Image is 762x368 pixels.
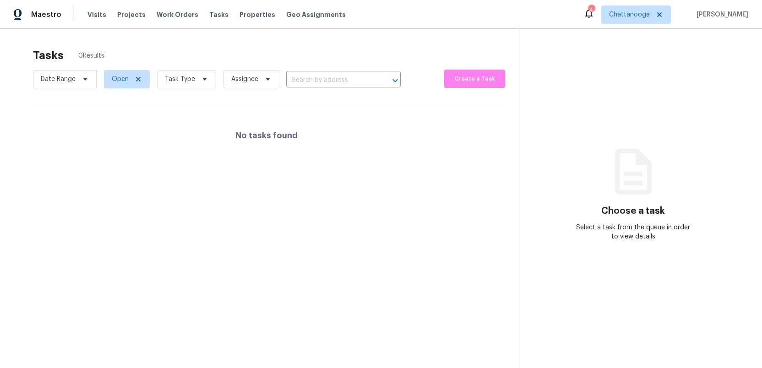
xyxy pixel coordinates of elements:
span: [PERSON_NAME] [693,10,748,19]
span: Date Range [41,75,76,84]
span: Chattanooga [609,10,650,19]
span: 0 Results [78,51,104,60]
span: Properties [239,10,275,19]
span: Maestro [31,10,61,19]
span: Assignee [231,75,258,84]
div: Select a task from the queue in order to view details [576,223,690,241]
button: Open [389,74,402,87]
h4: No tasks found [235,131,298,140]
span: Work Orders [157,10,198,19]
span: Geo Assignments [286,10,346,19]
span: Projects [117,10,146,19]
input: Search by address [286,73,375,87]
span: Open [112,75,129,84]
h2: Tasks [33,51,64,60]
h3: Choose a task [601,206,665,216]
div: 4 [588,5,594,15]
span: Visits [87,10,106,19]
span: Tasks [209,11,229,18]
button: Create a Task [444,70,505,88]
span: Task Type [165,75,195,84]
span: Create a Task [449,74,501,84]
